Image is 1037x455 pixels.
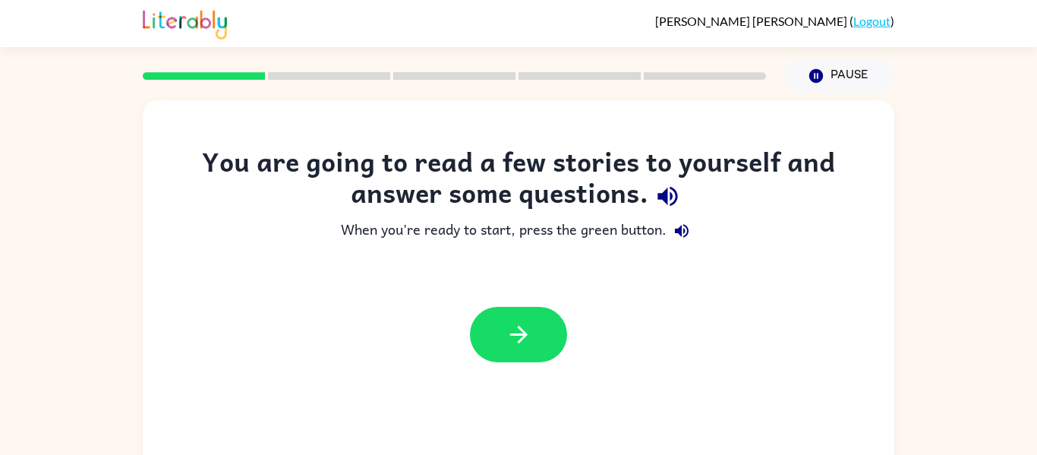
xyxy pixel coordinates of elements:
div: You are going to read a few stories to yourself and answer some questions. [173,146,864,216]
div: ( ) [655,14,894,28]
img: Literably [143,6,227,39]
span: [PERSON_NAME] [PERSON_NAME] [655,14,849,28]
button: Pause [784,58,894,93]
div: When you're ready to start, press the green button. [173,216,864,246]
a: Logout [853,14,890,28]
